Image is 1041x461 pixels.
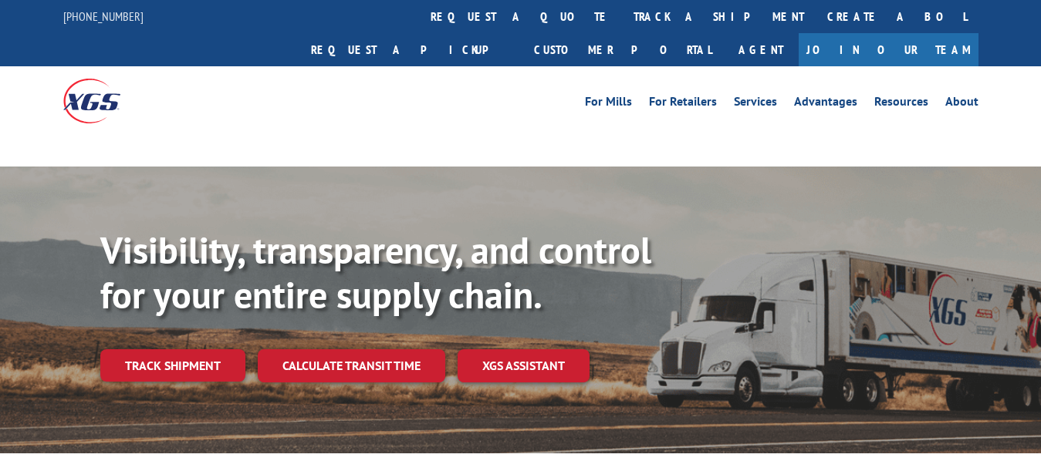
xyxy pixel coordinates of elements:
a: [PHONE_NUMBER] [63,8,144,24]
a: For Retailers [649,96,717,113]
a: Request a pickup [299,33,522,66]
a: Agent [723,33,799,66]
a: Advantages [794,96,857,113]
a: XGS ASSISTANT [458,349,590,382]
a: Resources [874,96,928,113]
a: Track shipment [100,349,245,382]
a: Calculate transit time [258,349,445,382]
a: Customer Portal [522,33,723,66]
a: About [945,96,978,113]
b: Visibility, transparency, and control for your entire supply chain. [100,226,651,318]
a: Services [734,96,777,113]
a: Join Our Team [799,33,978,66]
a: For Mills [585,96,632,113]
